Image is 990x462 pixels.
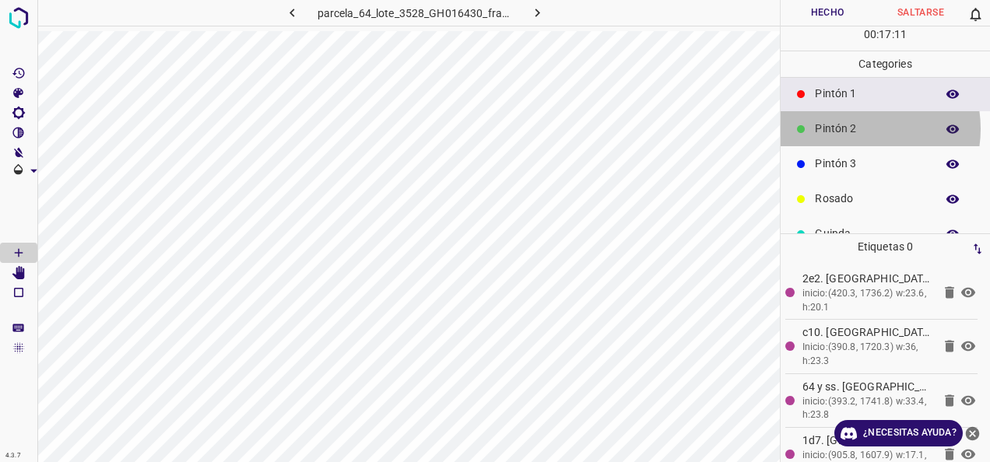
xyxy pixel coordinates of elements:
button: Cerrar Ayuda [963,420,982,446]
div: Pintón 3 [781,146,990,181]
p: Guinda [815,226,928,242]
font: Etiquetas 0 [858,240,913,253]
p: 2e2. [GEOGRAPHIC_DATA] [802,271,932,287]
h6: parcela_64_lote_3528_GH016430_frame_00089_86086.jpg [318,4,513,26]
div: : : [864,26,907,51]
p: 1d7. [GEOGRAPHIC_DATA] [802,432,932,449]
div: Guinda [781,216,990,251]
p: Categories [781,51,990,77]
font: inicio:(420.3, 1736.2) w:23.6, h:20.1 [802,288,926,313]
p: Pintón 1 [815,86,928,102]
img: logotipo [5,4,33,32]
div: Pintón 2 [781,111,990,146]
p: c10. [GEOGRAPHIC_DATA] [802,324,932,341]
font: 11 [894,28,907,40]
p: Pintón 3 [815,156,928,172]
font: 00 [864,28,876,40]
div: Rosado [781,181,990,216]
font: 17 [879,28,891,40]
p: Pintón 2 [815,121,928,137]
font: ¿Necesitas ayuda? [863,425,957,441]
font: inicio:(393.2, 1741.8) w:33.4, h:23.8 [802,396,926,421]
a: ¿Necesitas ayuda? [834,420,963,446]
p: 64 y ss. [GEOGRAPHIC_DATA] [802,379,932,395]
font: Inicio:(390.8, 1720.3) w:36, h:23.3 [802,341,918,366]
p: Rosado [815,191,928,207]
div: Pintón 1 [781,76,990,111]
div: 4.3.7 [2,450,25,462]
